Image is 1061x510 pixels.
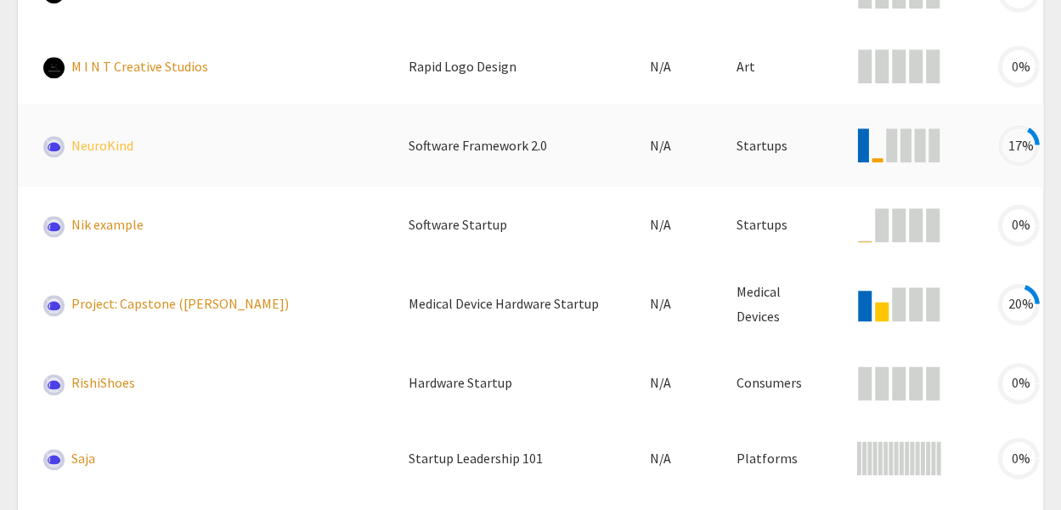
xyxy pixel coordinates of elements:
td: Hardware Startup [383,346,624,421]
td: Medical Device Hardware Startup [383,263,624,346]
td: Rapid Logo Design [383,29,624,104]
td: Consumers [711,346,831,421]
td: N/A [624,263,711,346]
td: Platforms [711,421,831,496]
a: Nik example [71,216,144,233]
td: Startup Leadership 101 [383,421,624,496]
a: Project: Capstone ([PERSON_NAME]) [71,295,289,312]
td: N/A [624,104,711,187]
td: N/A [624,187,711,262]
td: Art [711,29,831,104]
td: N/A [624,421,711,496]
a: RishiShoes [71,374,135,391]
td: Startups [711,104,831,187]
td: Startups [711,187,831,262]
td: Software Startup [383,187,624,262]
td: Medical Devices [711,263,831,346]
a: NeuroKind [71,137,133,154]
a: Saja [71,450,95,467]
td: N/A [624,29,711,104]
td: N/A [624,346,711,421]
td: Software Framework 2.0 [383,104,624,187]
a: M I N T Creative Studios [71,58,208,75]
